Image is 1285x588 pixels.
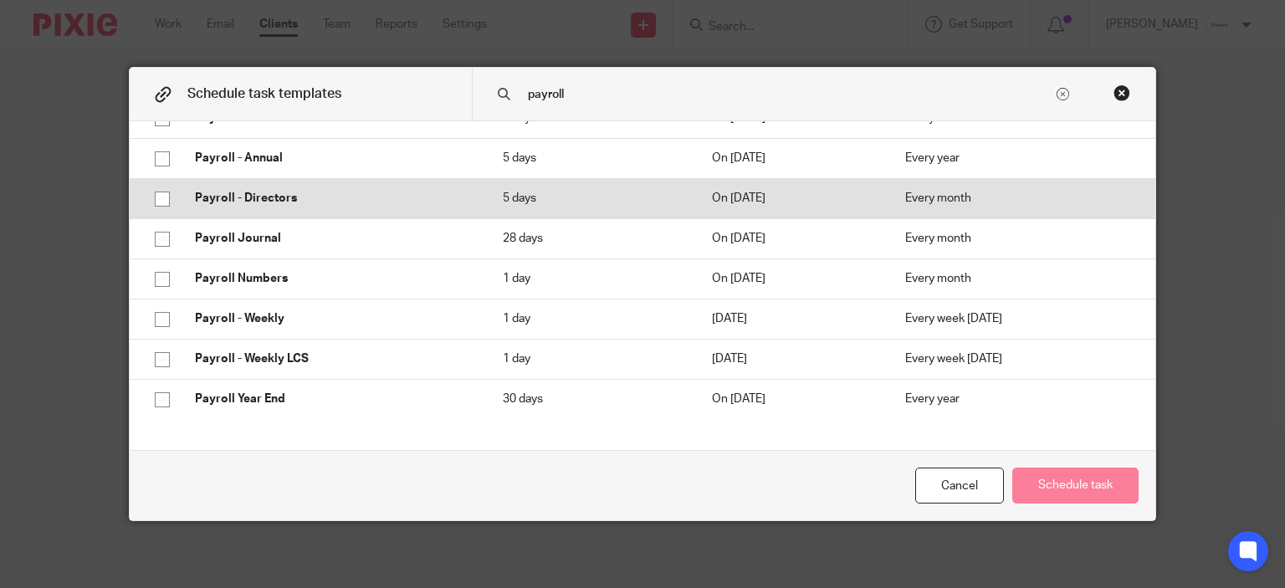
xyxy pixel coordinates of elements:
[905,190,1131,207] p: Every month
[195,310,469,327] p: Payroll - Weekly
[712,190,872,207] p: On [DATE]
[503,270,678,287] p: 1 day
[503,310,678,327] p: 1 day
[712,350,872,367] p: [DATE]
[526,85,1054,104] input: Search task templates...
[503,150,678,166] p: 5 days
[503,230,678,247] p: 28 days
[195,350,469,367] p: Payroll - Weekly LCS
[195,270,469,287] p: Payroll Numbers
[712,391,872,407] p: On [DATE]
[187,87,341,100] span: Schedule task templates
[905,230,1131,247] p: Every month
[905,350,1131,367] p: Every week [DATE]
[905,391,1131,407] p: Every year
[195,230,469,247] p: Payroll Journal
[915,468,1004,504] div: Cancel
[195,190,469,207] p: Payroll - Directors
[712,230,872,247] p: On [DATE]
[503,350,678,367] p: 1 day
[1113,84,1130,101] div: Close this dialog window
[905,150,1131,166] p: Every year
[503,391,678,407] p: 30 days
[712,150,872,166] p: On [DATE]
[195,150,469,166] p: Payroll - Annual
[905,270,1131,287] p: Every month
[712,270,872,287] p: On [DATE]
[905,310,1131,327] p: Every week [DATE]
[503,190,678,207] p: 5 days
[195,391,469,407] p: Payroll Year End
[712,310,872,327] p: [DATE]
[1012,468,1139,504] button: Schedule task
